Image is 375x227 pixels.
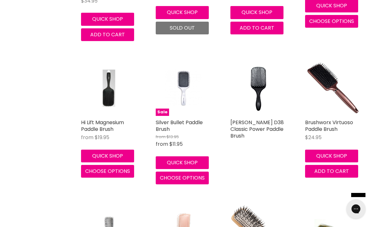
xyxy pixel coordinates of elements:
img: Denman D38 Classic Power Paddle Brush [230,60,286,116]
button: Add to cart [230,22,283,34]
a: Hi Lift Magnesium Paddle Brush [81,60,137,116]
button: Quick shop [305,150,358,162]
span: Choose options [309,18,354,25]
iframe: Gorgias live chat messenger [343,197,369,221]
span: from [156,134,166,140]
button: Sold out [156,22,209,34]
button: Choose options [81,165,134,178]
span: Choose options [160,174,205,181]
span: Add to cart [314,167,349,175]
button: Quick shop [156,156,209,169]
span: Choose options [85,167,130,175]
button: Quick shop [81,150,134,162]
span: Add to cart [90,31,125,38]
a: Silver Bullet Paddle BrushSale [156,60,211,116]
span: Add to cart [240,24,274,32]
a: [PERSON_NAME] D38 Classic Power Paddle Brush [230,119,284,139]
span: $13.95 [167,134,179,140]
span: $11.95 [169,140,183,148]
button: Quick shop [230,6,283,19]
span: Sold out [170,24,195,32]
button: Choose options [156,172,209,184]
img: Hi Lift Magnesium Paddle Brush [90,60,127,116]
a: Silver Bullet Paddle Brush [156,119,203,133]
span: $24.95 [305,134,322,141]
img: Silver Bullet Paddle Brush [165,60,202,116]
button: Add to cart [305,165,358,178]
img: Brushworx Virtuoso Paddle Brush [305,60,361,116]
button: Choose options [305,15,358,28]
span: Sale [156,109,169,116]
span: from [156,140,168,148]
span: $19.95 [95,134,109,141]
a: Brushworx Virtuoso Paddle Brush [305,119,353,133]
button: Quick shop [81,13,134,25]
button: Add to cart [81,28,134,41]
a: Hi Lift Magnesium Paddle Brush [81,119,124,133]
span: from [81,134,93,141]
button: Quick shop [156,6,209,19]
